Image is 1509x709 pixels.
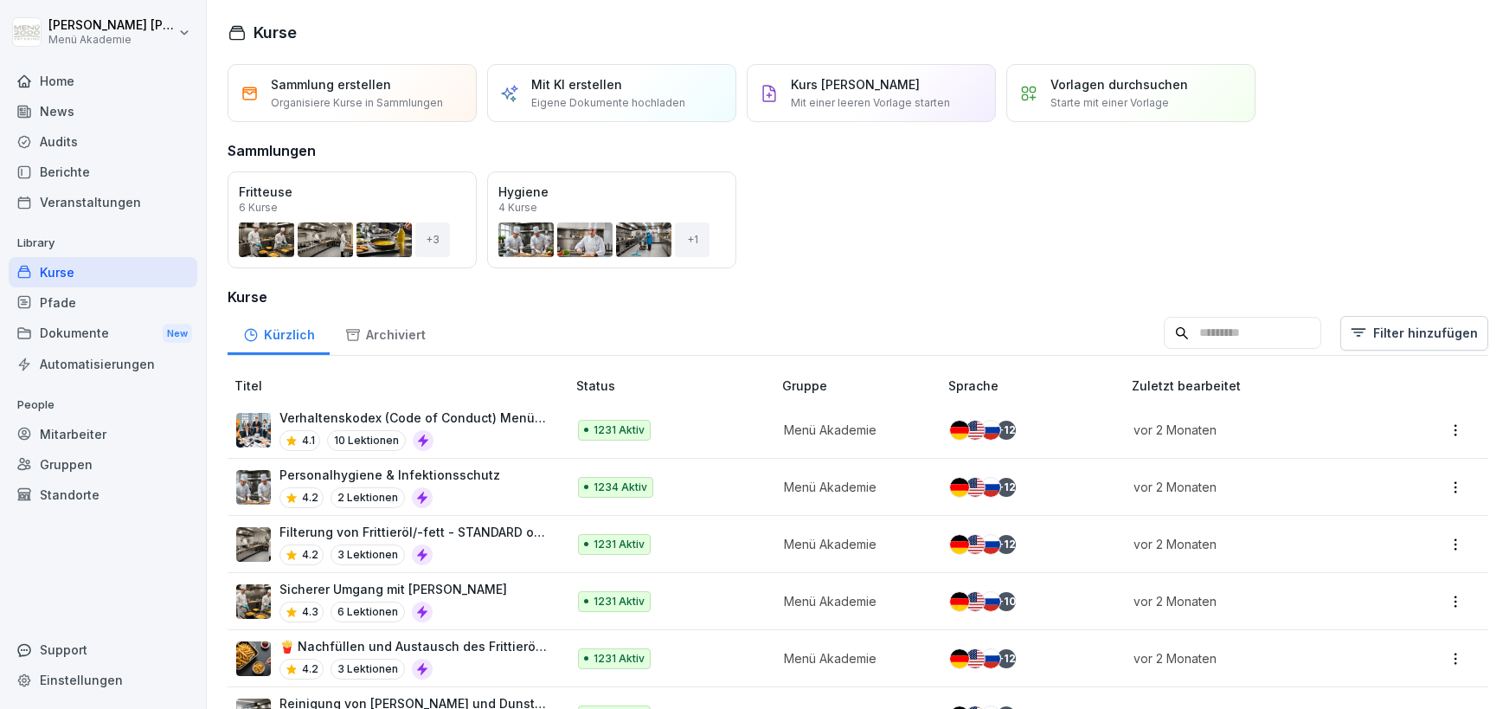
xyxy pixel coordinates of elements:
[228,140,316,161] h3: Sammlungen
[997,592,1016,611] div: + 10
[302,490,318,506] p: 4.2
[1050,95,1169,111] p: Starte mit einer Vorlage
[784,592,921,610] p: Menü Akademie
[950,535,969,554] img: de.svg
[784,649,921,667] p: Menü Akademie
[950,478,969,497] img: de.svg
[791,75,920,93] p: Kurs [PERSON_NAME]
[498,203,537,213] p: 4 Kurse
[9,349,197,379] a: Automatisierungen
[239,183,466,201] p: Fritteuse
[594,422,645,438] p: 1231 Aktiv
[279,637,549,655] p: 🍟 Nachfüllen und Austausch des Frittieröl/-fettes
[784,421,921,439] p: Menü Akademie
[331,545,405,565] p: 3 Lektionen
[330,311,440,355] div: Archiviert
[531,75,622,93] p: Mit KI erstellen
[279,523,549,541] p: Filterung von Frittieröl/-fett - STANDARD ohne Vito
[981,421,1000,440] img: ru.svg
[782,377,941,395] p: Gruppe
[950,649,969,668] img: de.svg
[966,535,985,554] img: us.svg
[576,377,775,395] p: Status
[9,187,197,217] a: Veranstaltungen
[279,409,549,427] p: Verhaltenskodex (Code of Conduct) Menü 2000
[9,229,197,257] p: Library
[1133,592,1377,610] p: vor 2 Monaten
[997,421,1016,440] div: + 12
[1132,377,1397,395] p: Zuletzt bearbeitet
[9,287,197,318] div: Pfade
[997,478,1016,497] div: + 12
[966,649,985,668] img: us.svg
[415,222,450,257] div: + 3
[228,287,1488,307] h3: Kurse
[279,580,507,598] p: Sicherer Umgang mit [PERSON_NAME]
[9,318,197,350] a: DokumenteNew
[239,203,278,213] p: 6 Kurse
[9,96,197,126] a: News
[254,21,297,44] h1: Kurse
[791,95,950,111] p: Mit einer leeren Vorlage starten
[487,171,736,268] a: Hygiene4 Kurse+1
[9,449,197,480] a: Gruppen
[331,602,405,622] p: 6 Lektionen
[327,430,406,451] p: 10 Lektionen
[9,157,197,187] a: Berichte
[302,433,315,448] p: 4.1
[981,478,1000,497] img: ru.svg
[950,421,969,440] img: de.svg
[331,487,405,508] p: 2 Lektionen
[48,34,175,46] p: Menü Akademie
[950,592,969,611] img: de.svg
[948,377,1125,395] p: Sprache
[9,635,197,665] div: Support
[675,222,710,257] div: + 1
[234,377,569,395] p: Titel
[594,651,645,667] p: 1231 Aktiv
[271,95,443,111] p: Organisiere Kurse in Sammlungen
[271,75,391,93] p: Sammlung erstellen
[997,535,1016,554] div: + 12
[594,537,645,552] p: 1231 Aktiv
[236,527,271,562] img: lnrteyew03wyeg2dvomajll7.png
[966,421,985,440] img: us.svg
[1133,478,1377,496] p: vor 2 Monaten
[163,324,192,344] div: New
[9,419,197,449] a: Mitarbeiter
[1050,75,1188,93] p: Vorlagen durchsuchen
[531,95,685,111] p: Eigene Dokumente hochladen
[302,661,318,677] p: 4.2
[9,391,197,419] p: People
[981,649,1000,668] img: ru.svg
[236,584,271,619] img: oyzz4yrw5r2vs0n5ee8wihvj.png
[48,18,175,33] p: [PERSON_NAME] [PERSON_NAME]
[498,183,725,201] p: Hygiene
[966,478,985,497] img: us.svg
[966,592,985,611] img: us.svg
[9,257,197,287] a: Kurse
[9,66,197,96] div: Home
[981,592,1000,611] img: ru.svg
[9,665,197,695] a: Einstellungen
[997,649,1016,668] div: + 12
[784,535,921,553] p: Menü Akademie
[236,470,271,505] img: tq1iwfpjw7gb8q143pboqzza.png
[1133,535,1377,553] p: vor 2 Monaten
[9,318,197,350] div: Dokumente
[279,466,500,484] p: Personalhygiene & Infektionsschutz
[784,478,921,496] p: Menü Akademie
[228,311,330,355] a: Kürzlich
[9,126,197,157] a: Audits
[1340,316,1488,351] button: Filter hinzufügen
[594,594,645,609] p: 1231 Aktiv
